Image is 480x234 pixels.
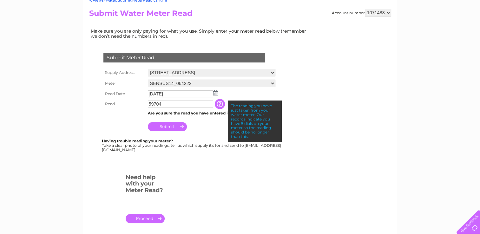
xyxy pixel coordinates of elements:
[17,16,49,36] img: logo.png
[89,27,311,40] td: Make sure you are only paying for what you use. Simply enter your meter read below (remember we d...
[425,27,434,32] a: Blog
[102,78,146,89] th: Meter
[102,99,146,109] th: Read
[102,139,173,143] b: Having trouble reading your meter?
[126,173,165,197] h3: Need help with your Meter Read?
[215,99,226,109] input: Information
[89,9,391,21] h2: Submit Water Meter Read
[102,67,146,78] th: Supply Address
[126,214,165,223] a: .
[332,9,391,16] div: Account number
[90,3,390,31] div: Clear Business is a trading name of Verastar Limited (registered in [GEOGRAPHIC_DATA] No. 3667643...
[228,101,282,142] div: The reading you have just taken from your water meter. Our records indicate you have 5 dials on y...
[438,27,453,32] a: Contact
[148,122,187,131] input: Submit
[402,27,421,32] a: Telecoms
[459,27,474,32] a: Log out
[103,53,265,62] div: Submit Meter Read
[146,109,277,117] td: Are you sure the read you have entered is correct?
[384,27,398,32] a: Energy
[102,89,146,99] th: Read Date
[360,3,404,11] a: 0333 014 3131
[213,90,218,95] img: ...
[368,27,380,32] a: Water
[102,139,282,152] div: Take a clear photo of your readings, tell us which supply it's for and send to [EMAIL_ADDRESS][DO...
